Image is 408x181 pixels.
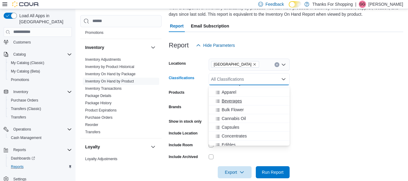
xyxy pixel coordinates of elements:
[85,157,117,161] a: Loyalty Adjustments
[194,39,237,51] button: Hide Parameters
[11,38,72,46] span: Customers
[11,146,72,154] span: Reports
[262,169,284,175] span: Run Report
[253,63,256,66] button: Remove Grant Park from selection in this group
[11,69,40,74] span: My Catalog (Beta)
[209,141,290,149] button: Edibles
[8,163,26,170] a: Reports
[1,37,74,46] button: Customers
[149,143,157,150] button: Loyalty
[209,97,290,105] button: Beverages
[85,108,117,112] a: Product Expirations
[80,155,162,172] div: Loyalty
[85,94,111,98] a: Package Details
[11,60,44,65] span: My Catalog (Classic)
[222,142,236,148] span: Edibles
[222,133,247,139] span: Concentrates
[169,5,400,18] div: View a snapshot of inventory availability by product. You can view products in stock by classific...
[209,132,290,141] button: Concentrates
[6,105,74,113] button: Transfers (Classic)
[85,123,98,127] a: Reorder
[6,96,74,105] button: Purchase Orders
[85,101,111,105] a: Package History
[11,126,72,133] span: Operations
[169,90,185,95] label: Products
[85,130,100,134] span: Transfers
[80,56,162,138] div: Inventory
[169,42,189,49] h3: Report
[85,144,100,150] h3: Loyalty
[169,76,194,80] label: Classifications
[211,61,259,68] span: Grant Park
[85,115,113,120] a: Purchase Orders
[222,89,236,95] span: Apparel
[359,1,366,8] div: G Gudmundson
[355,1,356,8] p: |
[85,44,104,50] h3: Inventory
[6,113,74,121] button: Transfers
[191,20,229,32] span: Email Subscription
[13,52,26,57] span: Catalog
[170,20,184,32] span: Report
[13,40,31,45] span: Customers
[85,108,117,113] span: Product Expirations
[209,123,290,132] button: Capsules
[8,59,72,66] span: My Catalog (Classic)
[214,61,252,67] span: [GEOGRAPHIC_DATA]
[222,124,239,130] span: Capsules
[1,88,74,96] button: Inventory
[85,79,134,84] span: Inventory On Hand by Product
[169,154,198,159] label: Include Archived
[222,115,246,121] span: Cannabis Oil
[13,147,26,152] span: Reports
[85,86,122,91] a: Inventory Transactions
[8,76,32,83] a: Promotions
[11,77,29,82] span: Promotions
[85,44,148,50] button: Inventory
[169,105,181,109] label: Brands
[11,51,28,58] button: Catalog
[209,105,290,114] button: Bulk Flower
[6,76,74,84] button: Promotions
[222,98,242,104] span: Beverages
[6,154,74,163] a: Dashboards
[11,51,72,58] span: Catalog
[85,31,104,35] a: Promotions
[85,65,134,69] a: Inventory by Product Historical
[8,155,37,162] a: Dashboards
[169,131,198,136] label: Include Location
[218,166,252,178] button: Export
[8,68,43,75] a: My Catalog (Beta)
[11,156,35,161] span: Dashboards
[360,1,365,8] span: GG
[222,80,241,86] span: Accessory
[6,67,74,76] button: My Catalog (Beta)
[11,39,33,46] a: Customers
[149,44,157,51] button: Inventory
[11,106,41,111] span: Transfers (Classic)
[85,64,134,69] span: Inventory by Product Historical
[281,62,286,67] button: Open list of options
[85,72,136,76] a: Inventory On Hand by Package
[256,166,290,178] button: Run Report
[8,97,41,104] a: Purchase Orders
[209,88,290,97] button: Apparel
[8,76,72,83] span: Promotions
[6,134,74,142] button: Cash Management
[8,68,72,75] span: My Catalog (Beta)
[8,114,72,121] span: Transfers
[8,97,72,104] span: Purchase Orders
[1,50,74,59] button: Catalog
[209,114,290,123] button: Cannabis Oil
[275,62,279,67] button: Clear input
[169,119,202,124] label: Show in stock only
[8,105,72,112] span: Transfers (Classic)
[11,98,38,103] span: Purchase Orders
[85,144,148,150] button: Loyalty
[11,146,28,154] button: Reports
[13,127,31,132] span: Operations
